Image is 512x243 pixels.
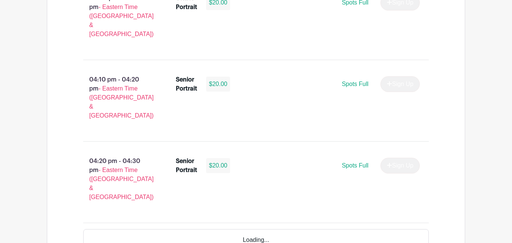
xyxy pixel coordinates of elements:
[342,162,368,169] span: Spots Full
[71,154,164,205] p: 04:20 pm - 04:30 pm
[176,75,197,93] div: Senior Portrait
[71,72,164,123] p: 04:10 pm - 04:20 pm
[206,77,231,92] div: $20.00
[206,158,231,173] div: $20.00
[89,85,154,119] span: - Eastern Time ([GEOGRAPHIC_DATA] & [GEOGRAPHIC_DATA])
[342,81,368,87] span: Spots Full
[176,157,197,175] div: Senior Portrait
[89,167,154,200] span: - Eastern Time ([GEOGRAPHIC_DATA] & [GEOGRAPHIC_DATA])
[89,4,154,37] span: - Eastern Time ([GEOGRAPHIC_DATA] & [GEOGRAPHIC_DATA])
